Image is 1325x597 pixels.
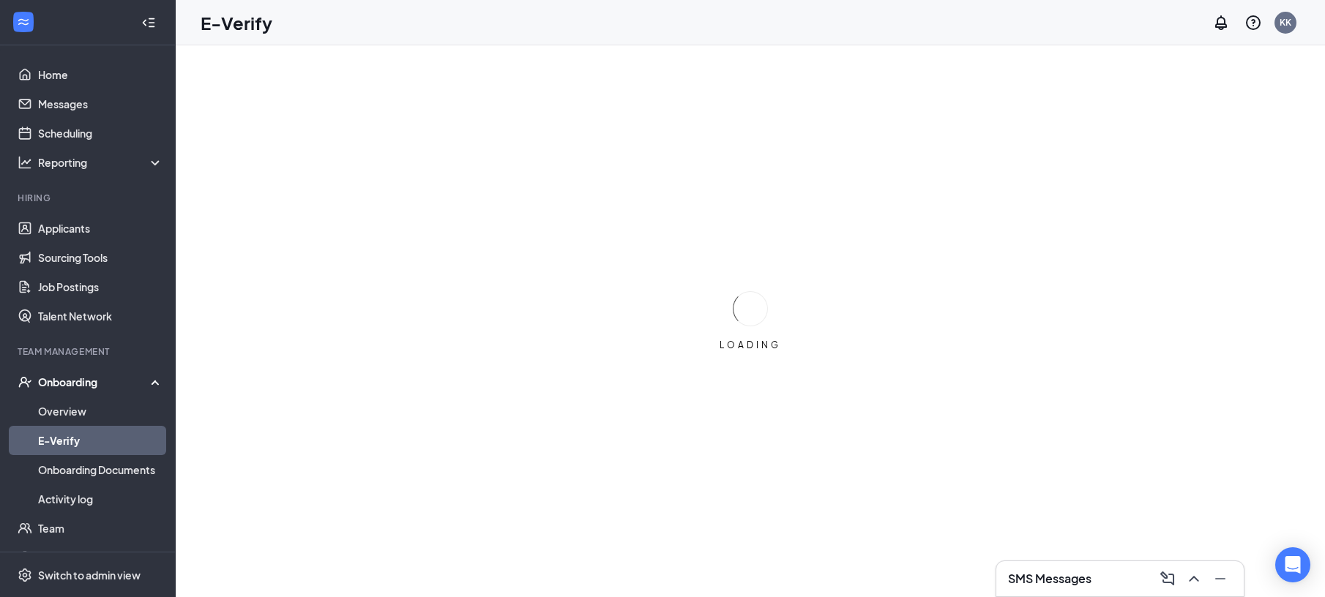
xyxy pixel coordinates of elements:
svg: ComposeMessage [1159,570,1176,587]
svg: QuestionInfo [1244,14,1262,31]
a: Activity log [38,484,163,514]
div: Open Intercom Messenger [1275,547,1310,582]
a: Sourcing Tools [38,243,163,272]
a: Applicants [38,214,163,243]
a: Scheduling [38,119,163,148]
a: Messages [38,89,163,119]
svg: Analysis [18,155,32,170]
svg: WorkstreamLogo [16,15,31,29]
a: Onboarding Documents [38,455,163,484]
a: Home [38,60,163,89]
div: Team Management [18,345,160,358]
h3: SMS Messages [1008,571,1091,587]
a: Team [38,514,163,543]
div: Reporting [38,155,164,170]
button: ChevronUp [1182,567,1206,590]
svg: Settings [18,568,32,582]
div: KK [1280,16,1291,29]
a: DocumentsCrown [38,543,163,572]
button: ComposeMessage [1156,567,1179,590]
button: Minimize [1209,567,1232,590]
div: Switch to admin view [38,568,141,582]
svg: Collapse [141,15,156,30]
svg: Notifications [1212,14,1230,31]
div: Hiring [18,192,160,204]
a: Job Postings [38,272,163,301]
div: LOADING [714,339,787,351]
div: Onboarding [38,375,151,389]
a: Overview [38,397,163,426]
svg: Minimize [1212,570,1229,587]
svg: UserCheck [18,375,32,389]
a: E-Verify [38,426,163,455]
h1: E-Verify [201,10,272,35]
a: Talent Network [38,301,163,331]
svg: ChevronUp [1185,570,1203,587]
